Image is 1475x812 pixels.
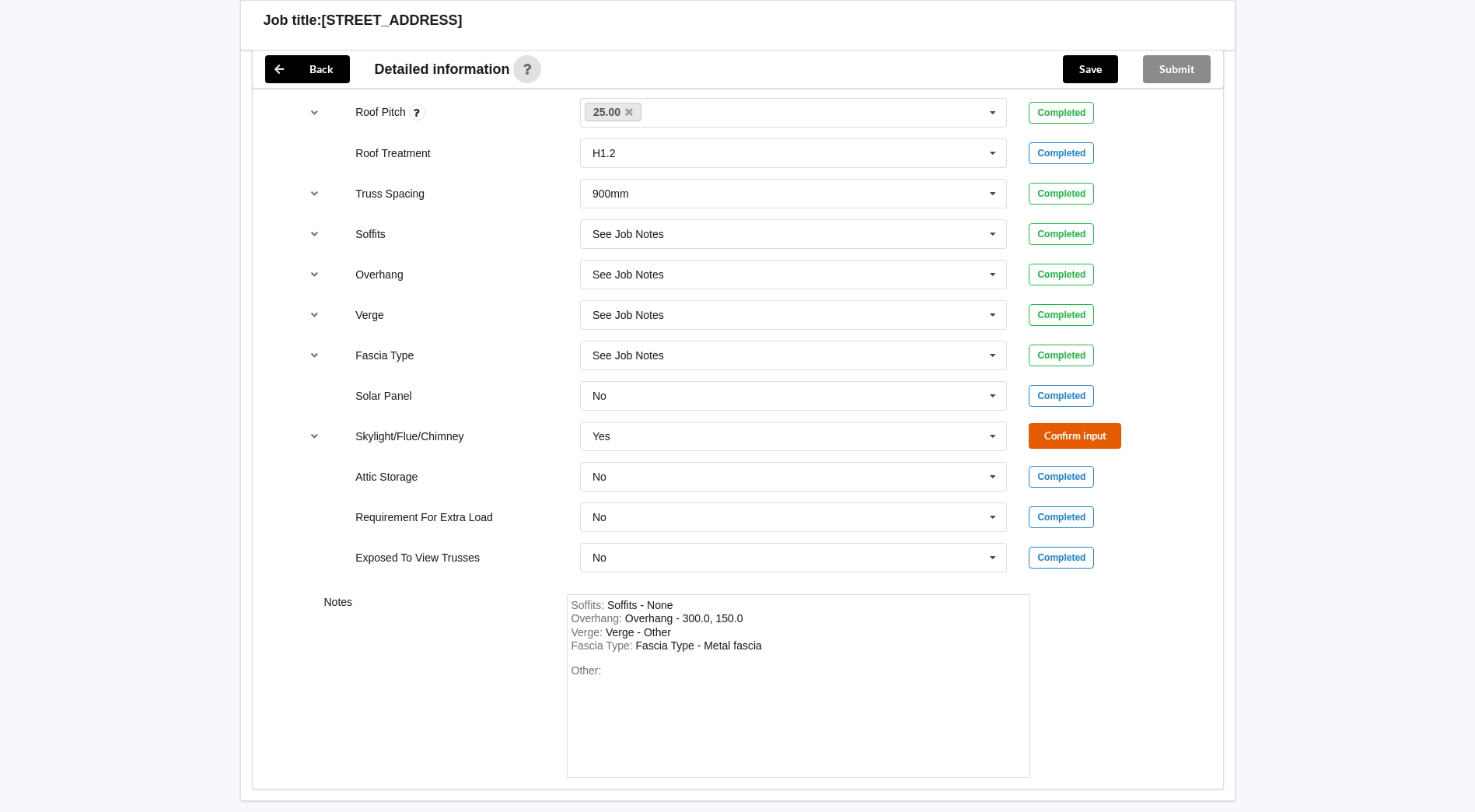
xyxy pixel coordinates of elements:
div: Completed [1029,142,1094,164]
div: Overhang [625,612,743,625]
div: Completed [1029,304,1094,326]
label: Fascia Type [355,349,414,362]
button: Save [1063,55,1118,83]
button: reference-toggle [299,301,330,329]
button: reference-toggle [299,261,330,289]
span: Soffits : [571,599,607,611]
button: reference-toggle [299,180,330,208]
label: Soffits [355,228,386,240]
div: Completed [1029,183,1094,205]
button: reference-toggle [299,99,330,127]
div: Verge [606,626,671,639]
div: See Job Notes [592,269,664,280]
div: Yes [592,431,610,442]
div: FasciaType [636,639,762,652]
div: Completed [1029,506,1094,528]
div: No [592,552,606,563]
div: Notes [313,594,556,778]
span: Detailed information [375,62,510,76]
div: See Job Notes [592,229,664,240]
div: See Job Notes [592,310,664,320]
label: Overhang [355,268,403,281]
button: reference-toggle [299,341,330,369]
h3: [STREET_ADDRESS] [322,12,463,30]
div: Completed [1029,547,1094,569]
label: Roof Treatment [355,147,431,159]
a: 25.00 [585,103,642,121]
label: Skylight/Flue/Chimney [355,430,463,443]
div: H1.2 [592,148,616,159]
span: Fascia Type : [571,639,636,652]
label: Requirement For Extra Load [355,511,493,523]
div: Completed [1029,345,1094,366]
div: Completed [1029,102,1094,124]
h3: Job title: [264,12,322,30]
label: Exposed To View Trusses [355,551,480,564]
label: Roof Pitch [355,106,408,118]
button: reference-toggle [299,422,330,450]
span: Verge : [571,626,606,639]
label: Attic Storage [355,471,418,483]
div: No [592,512,606,523]
div: 900mm [592,188,629,199]
button: Confirm input [1029,423,1121,449]
div: No [592,390,606,401]
span: Overhang : [571,612,625,625]
div: Completed [1029,385,1094,407]
label: Verge [355,309,384,321]
form: notes-field [567,594,1030,778]
div: No [592,471,606,482]
div: Completed [1029,466,1094,488]
label: Truss Spacing [355,187,425,200]
button: reference-toggle [299,220,330,248]
div: Soffits [607,599,673,611]
label: Solar Panel [355,390,411,402]
div: Completed [1029,264,1094,285]
div: Completed [1029,223,1094,245]
button: Back [265,55,350,83]
div: See Job Notes [592,350,664,361]
span: Other: [571,664,602,677]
